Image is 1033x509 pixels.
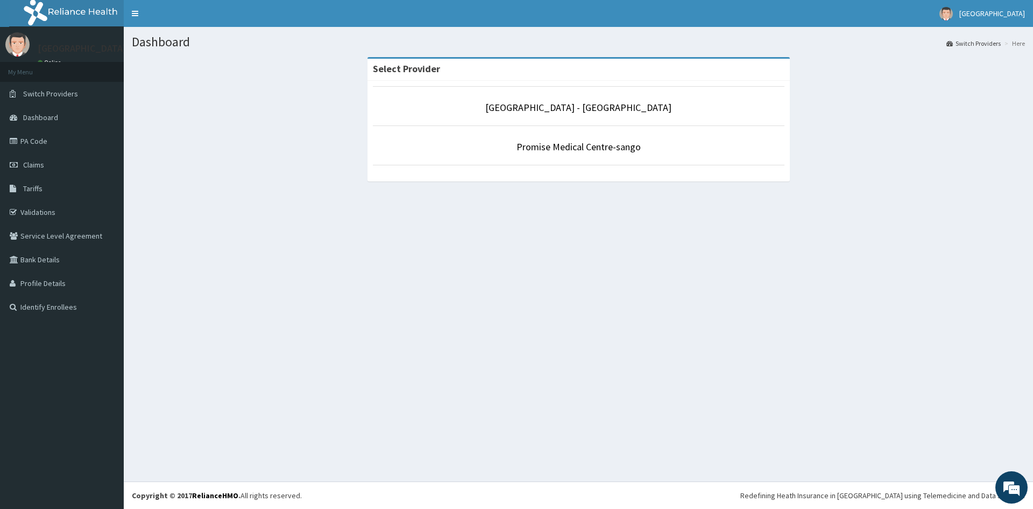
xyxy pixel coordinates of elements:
span: Dashboard [23,113,58,122]
p: [GEOGRAPHIC_DATA] [38,44,126,53]
span: Claims [23,160,44,170]
img: User Image [939,7,953,20]
span: Tariffs [23,184,43,193]
strong: Copyright © 2017 . [132,491,240,500]
a: [GEOGRAPHIC_DATA] - [GEOGRAPHIC_DATA] [485,101,671,114]
a: Promise Medical Centre-sango [516,141,641,153]
footer: All rights reserved. [124,482,1033,509]
h1: Dashboard [132,35,1025,49]
strong: Select Provider [373,62,440,75]
div: Redefining Heath Insurance in [GEOGRAPHIC_DATA] using Telemedicine and Data Science! [740,490,1025,501]
span: Switch Providers [23,89,78,99]
a: Switch Providers [946,39,1001,48]
a: RelianceHMO [192,491,238,500]
span: [GEOGRAPHIC_DATA] [959,9,1025,18]
a: Online [38,59,63,66]
img: User Image [5,32,30,57]
li: Here [1002,39,1025,48]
